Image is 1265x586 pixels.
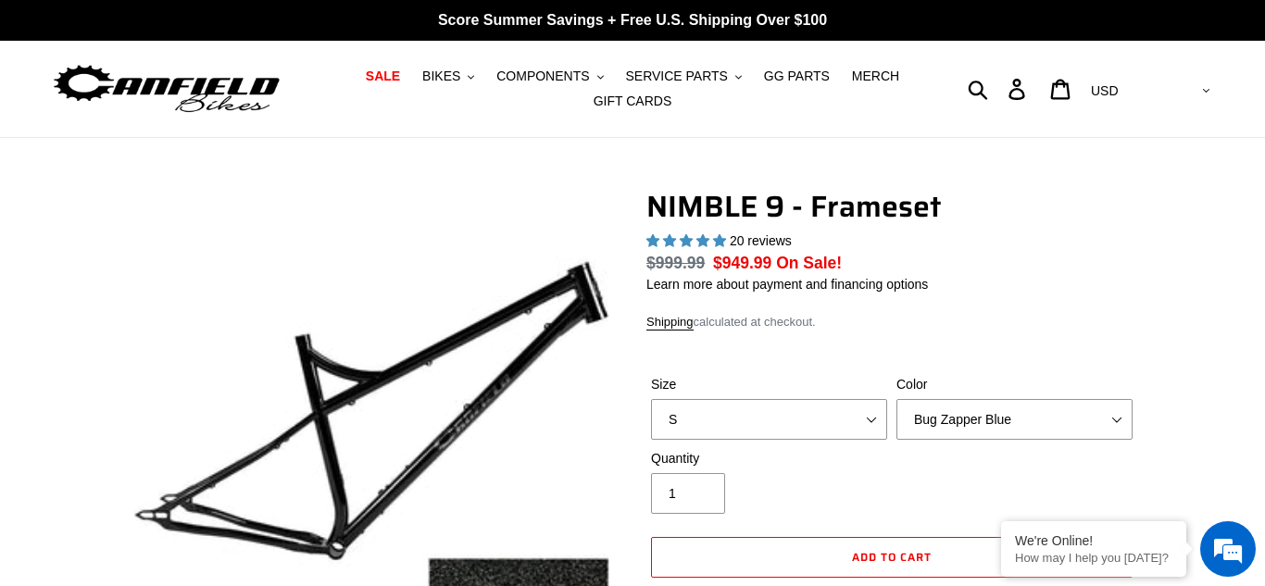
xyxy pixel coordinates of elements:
[764,69,830,84] span: GG PARTS
[1015,551,1172,565] p: How may I help you today?
[776,251,842,275] span: On Sale!
[646,313,1137,331] div: calculated at checkout.
[1015,533,1172,548] div: We're Online!
[594,94,672,109] span: GIFT CARDS
[852,548,932,566] span: Add to cart
[755,64,839,89] a: GG PARTS
[713,254,771,272] span: $949.99
[496,69,589,84] span: COMPONENTS
[852,69,899,84] span: MERCH
[646,254,705,272] s: $999.99
[584,89,682,114] a: GIFT CARDS
[651,375,887,394] label: Size
[487,64,612,89] button: COMPONENTS
[646,233,730,248] span: 4.90 stars
[843,64,908,89] a: MERCH
[422,69,460,84] span: BIKES
[413,64,483,89] button: BIKES
[625,69,727,84] span: SERVICE PARTS
[646,277,928,292] a: Learn more about payment and financing options
[651,537,1133,578] button: Add to cart
[357,64,409,89] a: SALE
[616,64,750,89] button: SERVICE PARTS
[51,60,282,118] img: Canfield Bikes
[730,233,792,248] span: 20 reviews
[896,375,1133,394] label: Color
[366,69,400,84] span: SALE
[651,449,887,468] label: Quantity
[646,315,694,330] a: Shipping
[646,189,1137,224] h1: NIMBLE 9 - Frameset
